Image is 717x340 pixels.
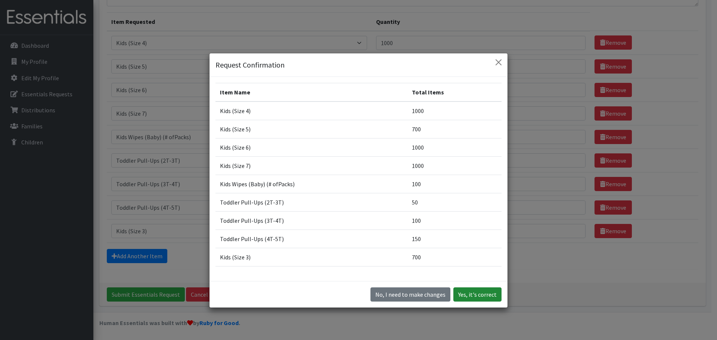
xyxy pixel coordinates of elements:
[407,138,502,157] td: 1000
[215,248,407,266] td: Kids (Size 3)
[215,83,407,102] th: Item Name
[215,193,407,212] td: Toddler Pull-Ups (2T-3T)
[453,287,502,302] button: Yes, it's correct
[215,102,407,120] td: Kids (Size 4)
[407,193,502,212] td: 50
[215,212,407,230] td: Toddler Pull-Ups (3T-4T)
[215,138,407,157] td: Kids (Size 6)
[407,83,502,102] th: Total Items
[215,175,407,193] td: Kids Wipes (Baby) (# ofPacks)
[215,59,285,71] h5: Request Confirmation
[215,230,407,248] td: Toddler Pull-Ups (4T-5T)
[407,212,502,230] td: 100
[407,230,502,248] td: 150
[407,248,502,266] td: 700
[407,157,502,175] td: 1000
[215,120,407,138] td: Kids (Size 5)
[407,120,502,138] td: 700
[215,157,407,175] td: Kids (Size 7)
[493,56,505,68] button: Close
[407,175,502,193] td: 100
[370,287,450,302] button: No I need to make changes
[407,102,502,120] td: 1000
